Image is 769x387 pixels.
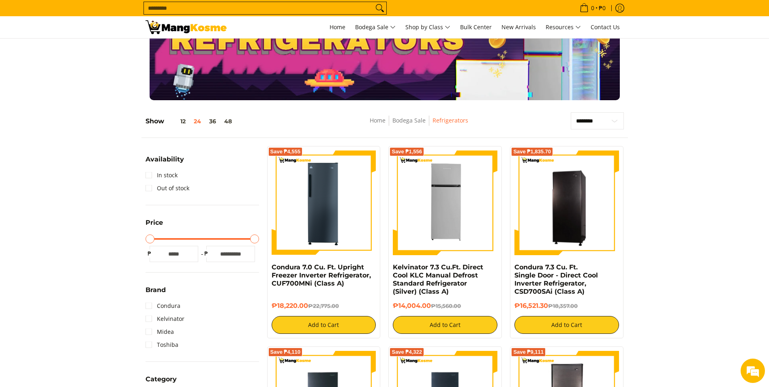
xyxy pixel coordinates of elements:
span: ₱ [202,249,210,258]
span: 0 [590,5,595,11]
nav: Breadcrumbs [313,116,525,134]
span: Save ₱1,835.70 [513,149,551,154]
div: Minimize live chat window [133,4,152,24]
button: Add to Cart [272,316,376,334]
textarea: Type your message and hit 'Enter' [4,221,154,250]
button: 36 [205,118,220,125]
a: Contact Us [587,16,624,38]
a: Bodega Sale [392,116,426,124]
span: Save ₱4,555 [270,149,301,154]
button: Search [373,2,386,14]
button: Add to Cart [514,316,619,334]
span: Price [146,219,163,226]
button: Add to Cart [393,316,497,334]
summary: Open [146,287,166,299]
span: ₱0 [598,5,607,11]
a: Refrigerators [433,116,468,124]
del: ₱18,357.00 [548,303,578,309]
a: Home [326,16,349,38]
a: Condura 7.0 Cu. Ft. Upright Freezer Inverter Refrigerator, CUF700MNi (Class A) [272,263,371,287]
span: Shop by Class [405,22,450,32]
span: Save ₱4,322 [392,350,422,355]
a: New Arrivals [497,16,540,38]
a: Condura [146,299,180,312]
a: Kelvinator 7.3 Cu.Ft. Direct Cool KLC Manual Defrost Standard Refrigerator (Silver) (Class A) [393,263,483,295]
a: Condura 7.3 Cu. Ft. Single Door - Direct Cool Inverter Refrigerator, CSD700SAi (Class A) [514,263,598,295]
h6: ₱18,220.00 [272,302,376,310]
span: Contact Us [591,23,620,31]
span: • [577,4,608,13]
div: Chat with us now [42,45,136,56]
span: Bodega Sale [355,22,396,32]
span: We're online! [47,102,112,184]
a: Midea [146,325,174,338]
span: Brand [146,287,166,293]
a: In stock [146,169,178,182]
img: Bodega Sale Refrigerator l Mang Kosme: Home Appliances Warehouse Sale [146,20,227,34]
a: Toshiba [146,338,178,351]
button: 48 [220,118,236,125]
summary: Open [146,219,163,232]
h5: Show [146,117,236,125]
a: Bulk Center [456,16,496,38]
h6: ₱16,521.30 [514,302,619,310]
span: Home [330,23,345,31]
span: New Arrivals [501,23,536,31]
span: Bulk Center [460,23,492,31]
a: Home [370,116,386,124]
img: Kelvinator 7.3 Cu.Ft. Direct Cool KLC Manual Defrost Standard Refrigerator (Silver) (Class A) [393,150,497,255]
img: Condura 7.3 Cu. Ft. Single Door - Direct Cool Inverter Refrigerator, CSD700SAi (Class A) [514,152,619,254]
a: Shop by Class [401,16,454,38]
summary: Open [146,156,184,169]
nav: Main Menu [235,16,624,38]
button: 24 [190,118,205,125]
span: Save ₱4,110 [270,350,301,355]
span: Category [146,376,177,383]
a: Bodega Sale [351,16,400,38]
del: ₱15,560.00 [431,303,461,309]
a: Kelvinator [146,312,184,325]
span: Availability [146,156,184,163]
h6: ₱14,004.00 [393,302,497,310]
span: ₱ [146,249,154,258]
span: Resources [546,22,581,32]
a: Out of stock [146,182,189,195]
a: Resources [542,16,585,38]
img: Condura 7.0 Cu. Ft. Upright Freezer Inverter Refrigerator, CUF700MNi (Class A) [272,150,376,255]
button: 12 [164,118,190,125]
span: Save ₱9,111 [513,350,544,355]
span: Save ₱1,556 [392,149,422,154]
del: ₱22,775.00 [308,303,339,309]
